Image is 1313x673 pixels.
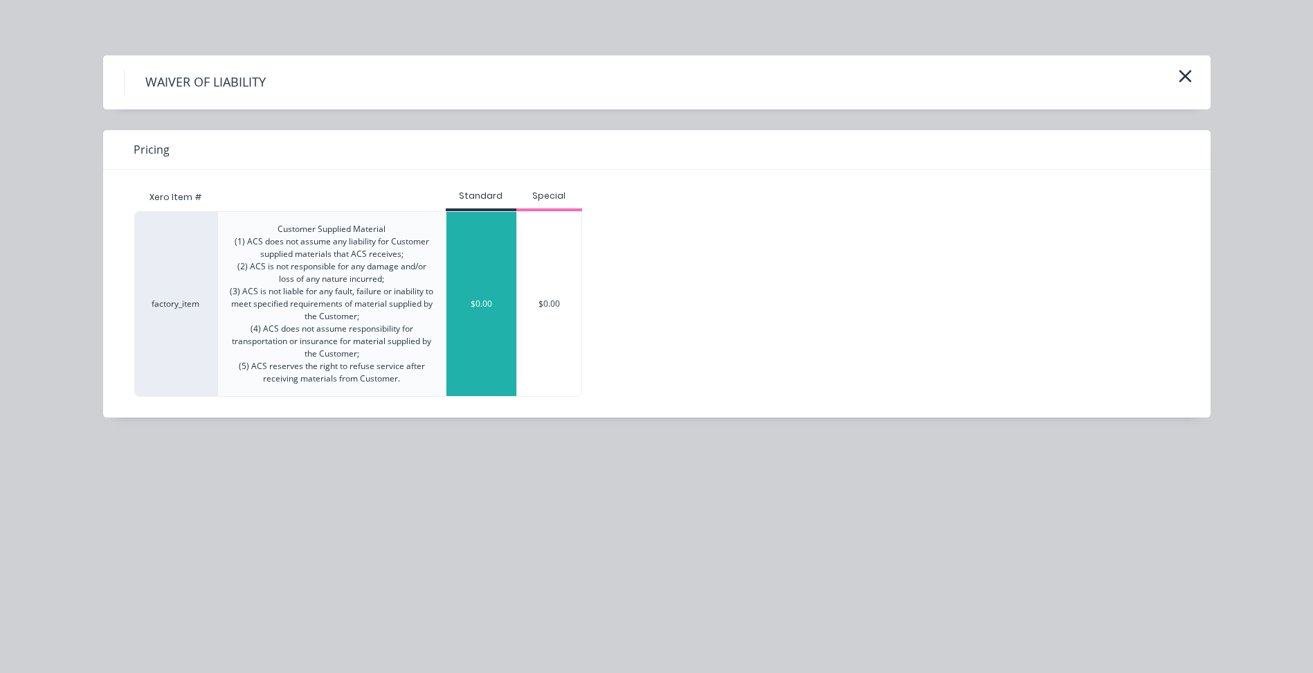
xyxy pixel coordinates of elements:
div: $0.00 [517,212,582,396]
div: factory_item [134,211,217,397]
div: Special [516,190,583,202]
div: Xero Item # [134,183,217,211]
div: $0.00 [446,212,516,396]
div: Standard [446,190,516,202]
div: Customer Supplied Material (1) ACS does not assume any liability for Customer supplied materials ... [229,223,435,385]
span: Pricing [134,141,170,158]
h4: WAIVER OF LIABILITY [124,69,287,96]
